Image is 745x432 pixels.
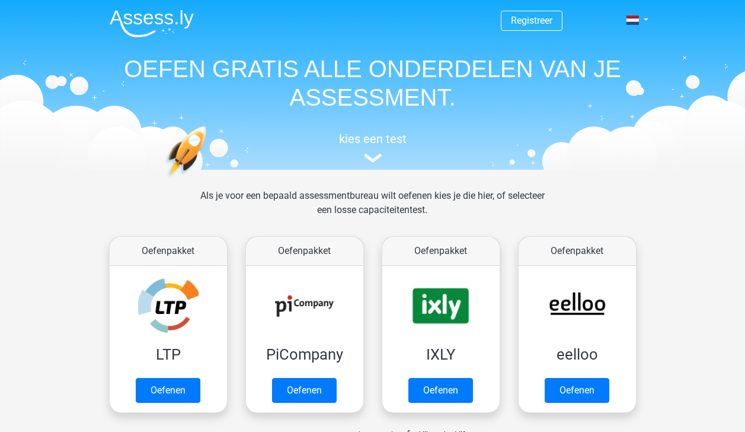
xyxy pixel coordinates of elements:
[136,378,200,403] a: Oefenen
[511,15,552,26] a: Registreer
[364,154,382,163] img: assessment
[165,126,252,233] img: oefenen
[272,378,337,403] a: Oefenen
[191,189,554,231] div: Als je voor een bepaald assessmentbureau wilt oefenen kies je die hier, of selecteer een losse ca...
[100,132,645,163] a: kies een test
[408,378,473,403] a: Oefenen
[110,9,194,37] img: Assessly
[545,378,609,403] a: Oefenen
[100,132,645,146] h5: kies een test
[100,55,645,112] h1: OEFEN GRATIS ALLE ONDERDELEN VAN JE ASSESSMENT.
